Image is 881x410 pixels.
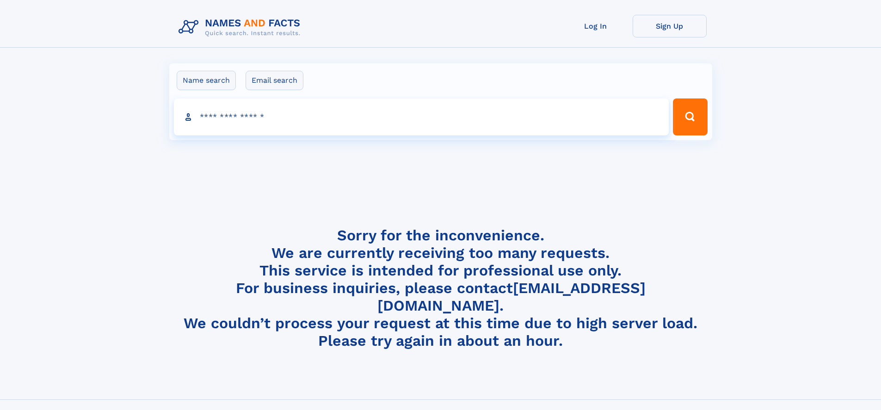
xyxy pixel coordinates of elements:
[559,15,633,37] a: Log In
[174,98,669,135] input: search input
[177,71,236,90] label: Name search
[377,279,646,314] a: [EMAIL_ADDRESS][DOMAIN_NAME]
[673,98,707,135] button: Search Button
[175,15,308,40] img: Logo Names and Facts
[175,226,707,350] h4: Sorry for the inconvenience. We are currently receiving too many requests. This service is intend...
[246,71,303,90] label: Email search
[633,15,707,37] a: Sign Up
